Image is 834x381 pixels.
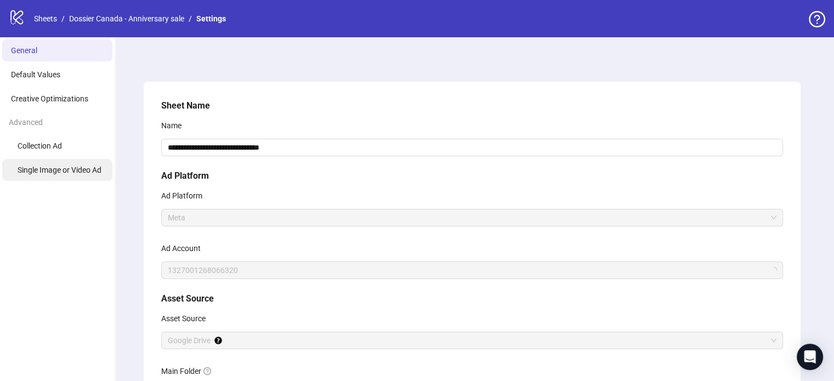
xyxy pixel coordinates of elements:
[67,13,186,25] a: Dossier Canada - Anniversary sale
[61,13,65,25] li: /
[770,267,777,274] span: loading
[161,240,208,257] label: Ad Account
[161,139,783,156] input: Name
[161,117,189,134] label: Name
[18,141,62,150] span: Collection Ad
[161,187,209,204] label: Ad Platform
[203,367,211,375] span: question-circle
[194,13,228,25] a: Settings
[161,310,213,327] label: Asset Source
[32,13,59,25] a: Sheets
[189,13,192,25] li: /
[11,70,60,79] span: Default Values
[161,362,218,380] label: Main Folder
[168,209,776,226] span: Meta
[213,335,223,345] div: Tooltip anchor
[168,332,776,349] span: Google Drive
[161,99,783,112] h5: Sheet Name
[161,292,783,305] h5: Asset Source
[18,166,101,174] span: Single Image or Video Ad
[809,11,825,27] span: question-circle
[797,344,823,370] div: Open Intercom Messenger
[11,46,37,55] span: General
[161,169,783,183] h5: Ad Platform
[11,94,88,103] span: Creative Optimizations
[168,262,776,278] span: 1327001268066320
